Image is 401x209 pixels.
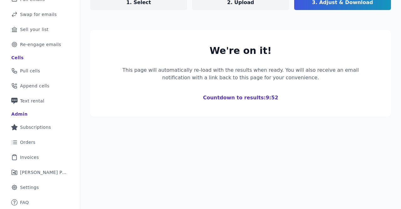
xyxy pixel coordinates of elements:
span: FAQ [20,199,29,206]
a: Append cells [5,79,75,93]
a: Subscriptions [5,120,75,134]
span: Settings [20,184,39,191]
span: Invoices [20,154,39,160]
a: [PERSON_NAME] Performance [5,165,75,179]
a: Sell your list [5,23,75,36]
div: Admin [11,111,28,117]
a: Swap for emails [5,8,75,21]
span: [PERSON_NAME] Performance [20,169,67,175]
span: Pull cells [20,68,40,74]
h2: We're on it! [120,45,361,56]
a: Settings [5,180,75,194]
p: This page will automatically re-load with the results when ready. You will also receive an email ... [120,66,361,81]
a: Pull cells [5,64,75,78]
span: Subscriptions [20,124,51,130]
span: Text rental [20,98,44,104]
a: Re-engage emails [5,38,75,51]
a: Invoices [5,150,75,164]
span: Orders [20,139,35,145]
a: Text rental [5,94,75,108]
span: Sell your list [20,26,49,33]
span: Append cells [20,83,49,89]
a: Orders [5,135,75,149]
h1: Countdown to results: 9:52 [120,94,361,102]
span: Swap for emails [20,11,57,18]
div: Cells [11,55,23,61]
span: Re-engage emails [20,41,61,48]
